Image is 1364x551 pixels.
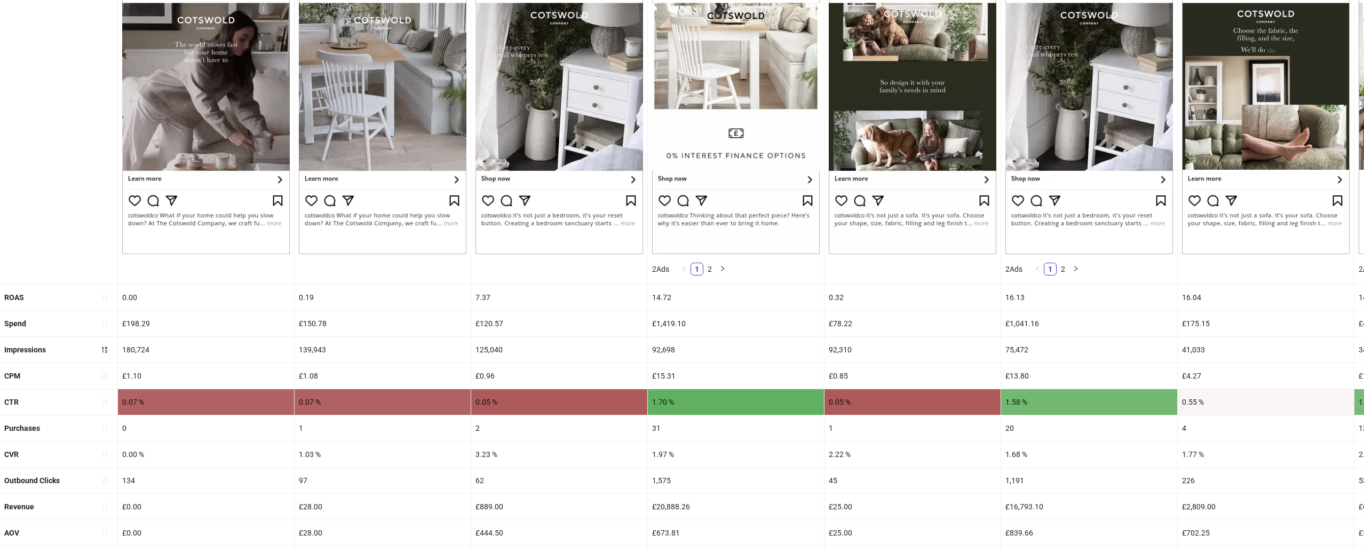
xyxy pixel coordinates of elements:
b: Revenue [4,502,34,511]
div: 1.77 % [1178,442,1354,467]
div: 1.03 % [295,442,471,467]
div: 1.68 % [1001,442,1177,467]
div: £28.00 [295,520,471,546]
div: 92,698 [648,337,824,363]
div: 2.22 % [824,442,1001,467]
div: £1,419.10 [648,311,824,336]
div: 97 [295,468,471,493]
div: £0.85 [824,363,1001,389]
div: 0.07 % [295,389,471,415]
div: 1.70 % [648,389,824,415]
div: £444.50 [471,520,647,546]
span: left [1034,265,1041,272]
b: CPM [4,372,20,380]
div: £673.81 [648,520,824,546]
div: £889.00 [471,494,647,519]
span: sort-ascending [101,451,108,458]
b: ROAS [4,293,24,302]
button: left [1031,263,1044,275]
div: £2,809.00 [1178,494,1354,519]
div: 62 [471,468,647,493]
div: £839.66 [1001,520,1177,546]
a: 2 [704,263,716,275]
span: sort-ascending [101,424,108,432]
div: 0.55 % [1178,389,1354,415]
div: 92,310 [824,337,1001,363]
div: 0.07 % [118,389,294,415]
div: £175.15 [1178,311,1354,336]
div: 3.23 % [471,442,647,467]
span: 2 Ads [652,265,669,273]
li: Previous Page [678,263,691,275]
div: 0.32 [824,285,1001,310]
div: 31 [648,415,824,441]
div: £1,041.16 [1001,311,1177,336]
div: £16,793.10 [1001,494,1177,519]
div: 41,033 [1178,337,1354,363]
div: 180,724 [118,337,294,363]
b: CTR [4,398,19,406]
div: £0.00 [118,520,294,546]
div: £28.00 [295,494,471,519]
div: £25.00 [824,494,1001,519]
div: 4 [1178,415,1354,441]
li: 1 [1044,263,1057,275]
div: 134 [118,468,294,493]
span: sort-ascending [101,477,108,484]
div: 139,943 [295,337,471,363]
div: 20 [1001,415,1177,441]
span: sort-ascending [101,320,108,327]
span: right [719,265,726,272]
li: 2 [703,263,716,275]
div: 0.19 [295,285,471,310]
div: 1,191 [1001,468,1177,493]
div: 0 [118,415,294,441]
div: 0.00 [118,285,294,310]
li: Next Page [1069,263,1082,275]
div: £0.96 [471,363,647,389]
span: sort-ascending [101,294,108,301]
div: 1 [824,415,1001,441]
div: 1.97 % [648,442,824,467]
span: sort-ascending [101,398,108,406]
div: 2 [471,415,647,441]
div: 226 [1178,468,1354,493]
span: sort-descending [101,346,108,353]
div: £0.00 [118,494,294,519]
span: right [1073,265,1079,272]
div: £13.80 [1001,363,1177,389]
div: £78.22 [824,311,1001,336]
li: Previous Page [1031,263,1044,275]
button: right [716,263,729,275]
div: £4.27 [1178,363,1354,389]
div: 16.04 [1178,285,1354,310]
div: £1.08 [295,363,471,389]
div: 1,575 [648,468,824,493]
div: £15.31 [648,363,824,389]
b: Outbound Clicks [4,476,60,485]
a: 1 [1044,263,1056,275]
span: left [681,265,687,272]
div: 0.05 % [824,389,1001,415]
button: right [1069,263,1082,275]
button: left [678,263,691,275]
div: £20,888.26 [648,494,824,519]
div: 0.00 % [118,442,294,467]
div: 14.72 [648,285,824,310]
div: £702.25 [1178,520,1354,546]
b: Purchases [4,424,40,432]
div: £150.78 [295,311,471,336]
b: Impressions [4,345,46,354]
div: 45 [824,468,1001,493]
span: sort-ascending [101,372,108,380]
span: sort-ascending [101,503,108,510]
b: CVR [4,450,19,459]
div: 1 [295,415,471,441]
div: 16.13 [1001,285,1177,310]
b: Spend [4,319,26,328]
div: 75,472 [1001,337,1177,363]
div: £25.00 [824,520,1001,546]
div: 7.37 [471,285,647,310]
a: 1 [691,263,703,275]
a: 2 [1057,263,1069,275]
